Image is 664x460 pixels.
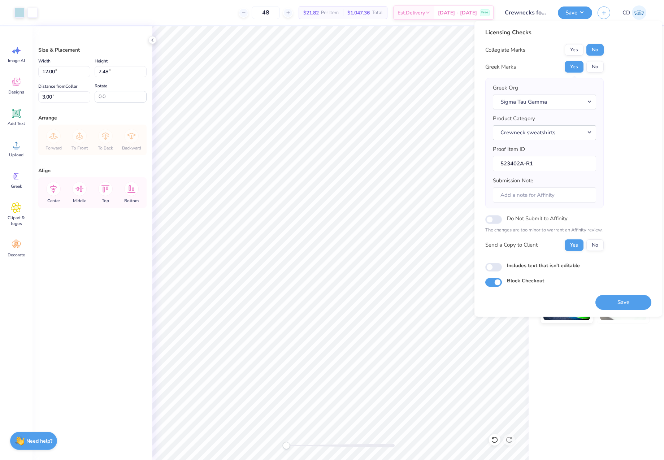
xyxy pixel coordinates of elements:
p: The changes are too minor to warrant an Affinity review. [485,227,604,234]
div: Accessibility label [283,442,290,449]
button: Save [595,295,651,310]
span: Free [481,10,488,15]
div: Licensing Checks [485,28,604,37]
label: Rotate [95,82,107,90]
div: Size & Placement [38,46,147,54]
label: Includes text that isn't editable [507,262,580,269]
button: Yes [565,239,583,251]
span: Clipart & logos [4,215,28,226]
span: Center [47,198,60,204]
button: No [586,61,604,73]
input: – – [252,6,280,19]
div: Arrange [38,114,147,122]
span: Image AI [8,58,25,64]
span: Greek [11,183,22,189]
label: Block Checkout [507,277,544,285]
span: Top [102,198,109,204]
span: Upload [9,152,23,158]
a: CD [619,5,650,20]
button: Yes [565,44,583,56]
button: Sigma Tau Gamma [493,95,596,109]
button: No [586,44,604,56]
div: Greek Marks [485,63,516,71]
span: [DATE] - [DATE] [438,9,477,17]
input: Untitled Design [499,5,552,20]
span: $21.82 [303,9,319,17]
span: CD [622,9,630,17]
button: Yes [565,61,583,73]
span: Est. Delivery [398,9,425,17]
span: Bottom [124,198,139,204]
label: Distance from Collar [38,82,77,91]
label: Do Not Submit to Affinity [507,214,568,223]
span: Per Item [321,9,339,17]
label: Submission Note [493,177,533,185]
div: Collegiate Marks [485,46,525,54]
strong: Need help? [26,438,52,444]
span: Designs [8,89,24,95]
img: Cedric Diasanta [632,5,646,20]
label: Width [38,57,51,65]
label: Proof Item ID [493,145,525,153]
input: Add a note for Affinity [493,187,596,203]
label: Height [95,57,108,65]
button: Crewneck sweatshirts [493,125,596,140]
label: Greek Org [493,84,518,92]
span: Total [372,9,383,17]
span: $1,047.36 [347,9,370,17]
span: Add Text [8,121,25,126]
div: Send a Copy to Client [485,241,538,249]
button: Save [558,6,592,19]
label: Product Category [493,114,535,123]
button: No [586,239,604,251]
span: Decorate [8,252,25,258]
span: Middle [73,198,86,204]
div: Align [38,167,147,174]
